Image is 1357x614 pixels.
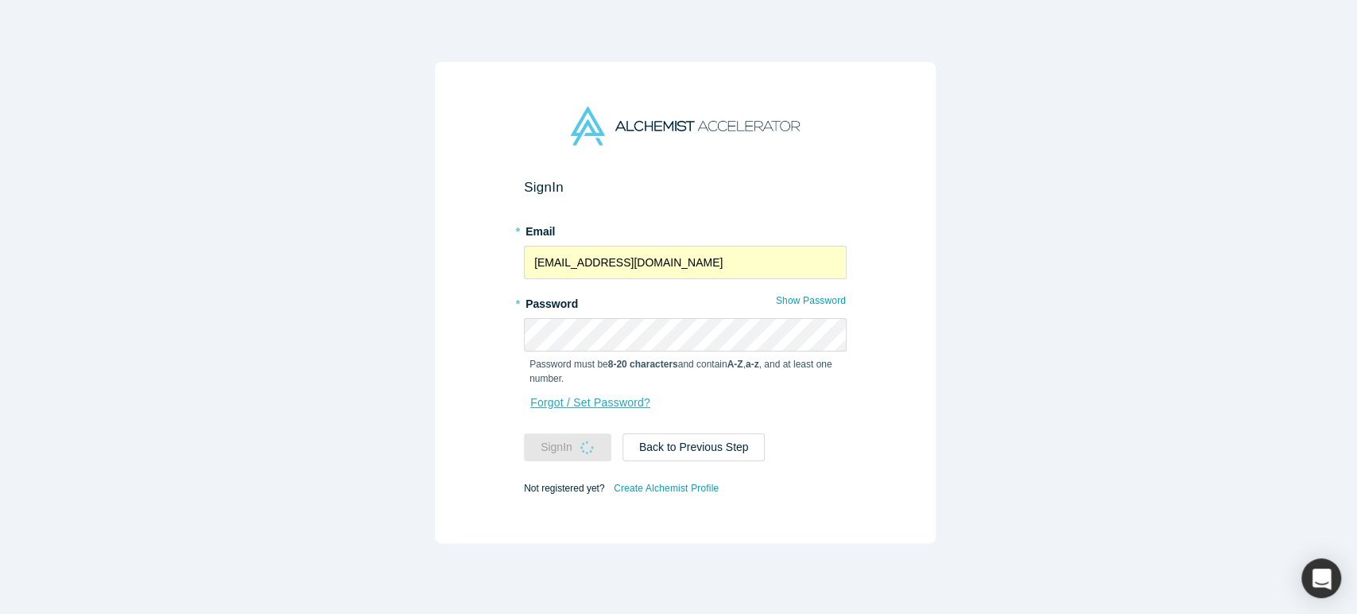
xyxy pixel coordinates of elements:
[608,359,678,370] strong: 8-20 characters
[524,483,604,494] span: Not registered yet?
[622,433,766,461] button: Back to Previous Step
[524,218,847,240] label: Email
[775,290,847,311] button: Show Password
[524,290,847,313] label: Password
[524,179,847,196] h2: Sign In
[529,389,651,417] a: Forgot / Set Password?
[571,107,800,146] img: Alchemist Accelerator Logo
[727,359,743,370] strong: A-Z
[524,433,611,461] button: SignIn
[613,478,719,499] a: Create Alchemist Profile
[746,359,759,370] strong: a-z
[529,357,841,386] p: Password must be and contain , , and at least one number.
